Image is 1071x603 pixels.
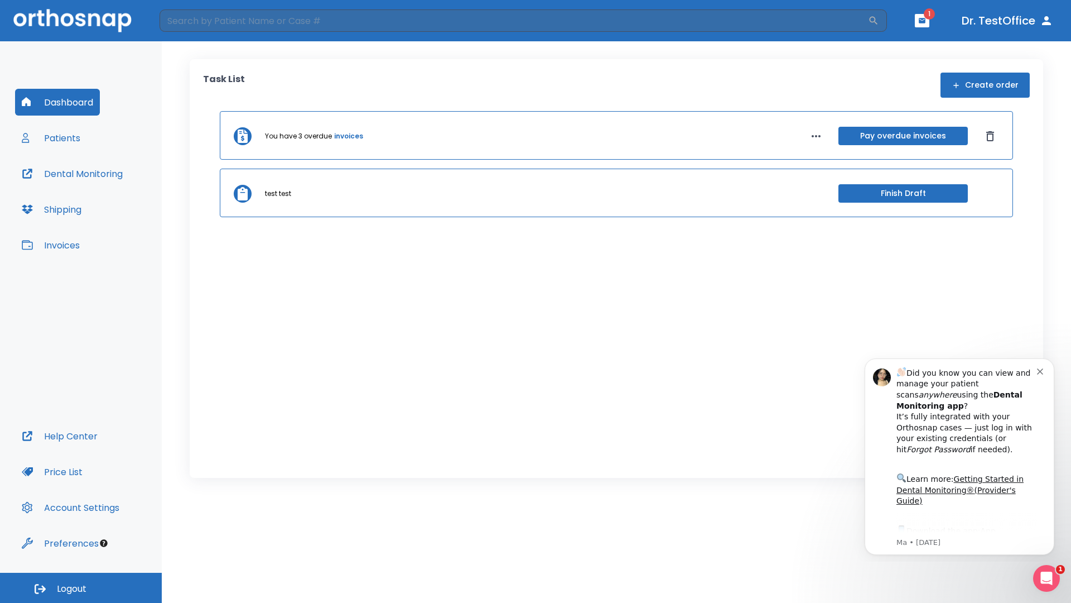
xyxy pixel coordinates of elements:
[15,196,88,223] button: Shipping
[49,189,189,199] p: Message from Ma, sent 6w ago
[265,131,332,141] p: You have 3 overdue
[15,232,86,259] button: Invoices
[15,89,100,116] button: Dashboard
[1033,565,1060,592] iframe: Intercom live chat
[99,538,109,548] div: Tooltip anchor
[15,530,105,557] button: Preferences
[838,184,968,203] button: Finish Draft
[334,131,363,141] a: invoices
[15,125,87,151] button: Patients
[940,73,1030,98] button: Create order
[15,458,89,485] button: Price List
[981,127,999,145] button: Dismiss
[189,17,198,26] button: Dismiss notification
[49,178,148,198] a: App Store
[15,494,126,521] button: Account Settings
[265,189,291,199] p: test test
[957,11,1058,31] button: Dr. TestOffice
[15,160,129,187] button: Dental Monitoring
[160,9,868,32] input: Search by Patient Name or Case #
[57,583,86,595] span: Logout
[838,127,968,145] button: Pay overdue invoices
[15,423,104,449] button: Help Center
[924,8,935,20] span: 1
[49,175,189,232] div: Download the app: | ​ Let us know if you need help getting started!
[203,73,245,98] p: Task List
[1056,565,1065,574] span: 1
[848,348,1071,562] iframe: Intercom notifications message
[13,9,132,32] img: Orthosnap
